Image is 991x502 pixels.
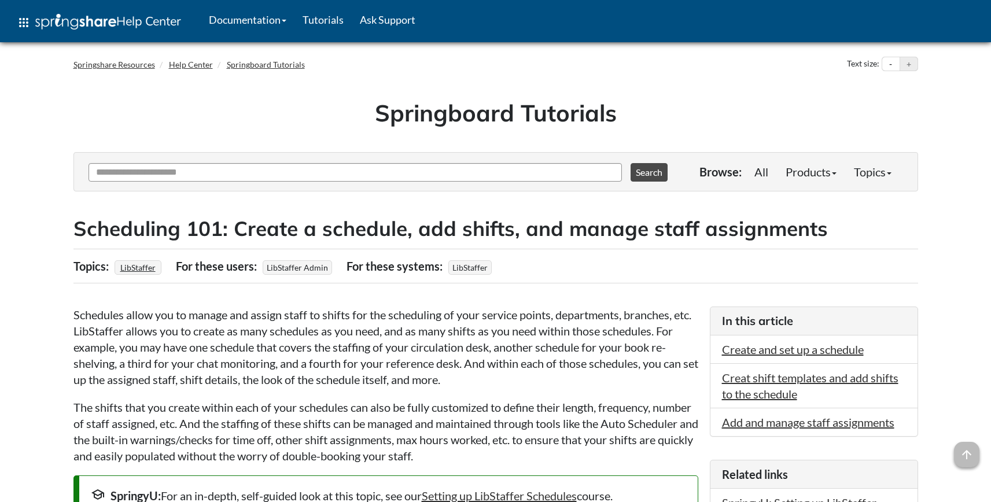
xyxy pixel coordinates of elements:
[722,313,906,329] h3: In this article
[347,255,445,277] div: For these systems:
[17,16,31,29] span: apps
[900,57,918,71] button: Increase text size
[201,5,294,34] a: Documentation
[722,342,864,356] a: Create and set up a schedule
[631,163,668,182] button: Search
[73,60,155,69] a: Springshare Resources
[91,488,105,501] span: school
[73,399,698,464] p: The shifts that you create within each of your schedules can also be fully customized to define t...
[227,60,305,69] a: Springboard Tutorials
[722,371,898,401] a: Creat shift templates and add shifts to the schedule
[9,5,189,40] a: apps Help Center
[119,259,157,276] a: LibStaffer
[699,164,742,180] p: Browse:
[882,57,900,71] button: Decrease text size
[845,57,882,72] div: Text size:
[722,467,788,481] span: Related links
[294,5,352,34] a: Tutorials
[176,255,260,277] div: For these users:
[169,60,213,69] a: Help Center
[35,14,116,29] img: Springshare
[73,307,698,387] p: Schedules allow you to manage and assign staff to shifts for the scheduling of your service point...
[722,415,894,429] a: Add and manage staff assignments
[845,160,900,183] a: Topics
[954,442,979,467] span: arrow_upward
[777,160,845,183] a: Products
[73,215,918,243] h2: Scheduling 101: Create a schedule, add shifts, and manage staff assignments
[116,13,181,28] span: Help Center
[62,475,930,493] div: This site uses cookies as well as records your IP address for usage statistics.
[746,160,777,183] a: All
[263,260,332,275] span: LibStaffer Admin
[448,260,492,275] span: LibStaffer
[954,443,979,457] a: arrow_upward
[73,255,112,277] div: Topics:
[352,5,423,34] a: Ask Support
[82,97,909,129] h1: Springboard Tutorials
